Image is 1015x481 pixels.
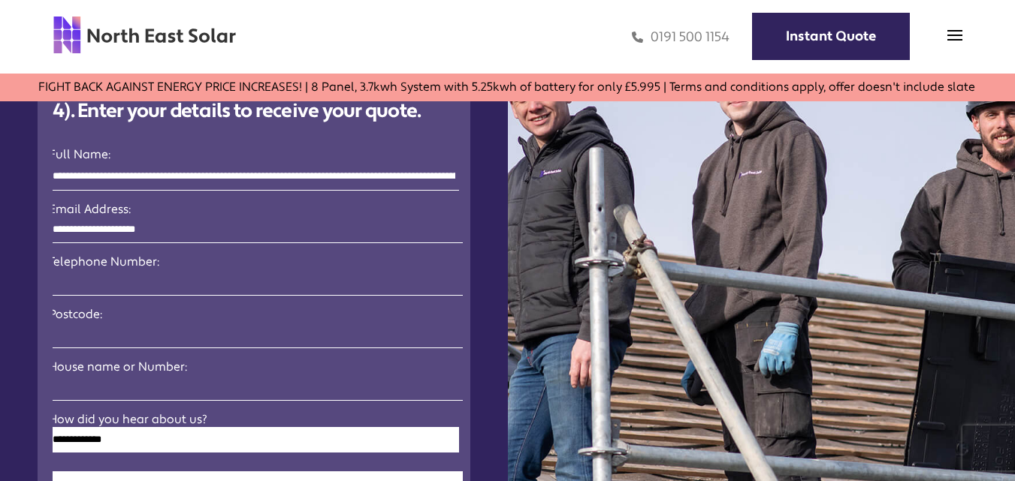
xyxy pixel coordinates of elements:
img: north east solar logo [53,15,237,55]
img: phone icon [632,29,643,46]
a: 0191 500 1154 [632,29,730,46]
label: Full Name: [49,147,459,162]
label: House name or Number: [49,359,459,374]
label: Postcode: [49,307,459,322]
strong: 4). Enter your details to receive your quote. [53,98,421,124]
label: How did you hear about us? [49,412,459,427]
label: Email Address: [49,202,459,217]
a: Instant Quote [752,13,910,60]
img: menu icon [947,28,962,43]
label: Telephone Number: [49,254,459,269]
